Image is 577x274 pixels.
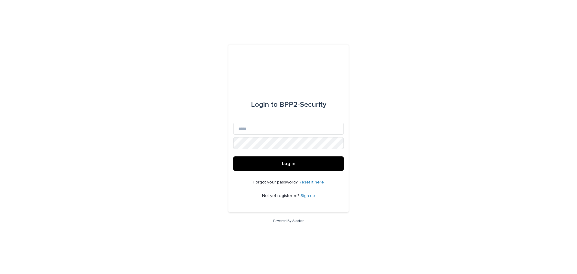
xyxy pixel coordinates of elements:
[299,180,324,184] a: Reset it here
[251,101,278,108] span: Login to
[233,156,344,171] button: Log in
[262,194,301,198] span: Not yet registered?
[282,161,295,166] span: Log in
[253,180,299,184] span: Forgot your password?
[275,59,302,77] img: dwgmcNfxSF6WIOOXiGgu
[301,194,315,198] a: Sign up
[273,219,304,223] a: Powered By Stacker
[251,96,326,113] div: BPP2-Security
